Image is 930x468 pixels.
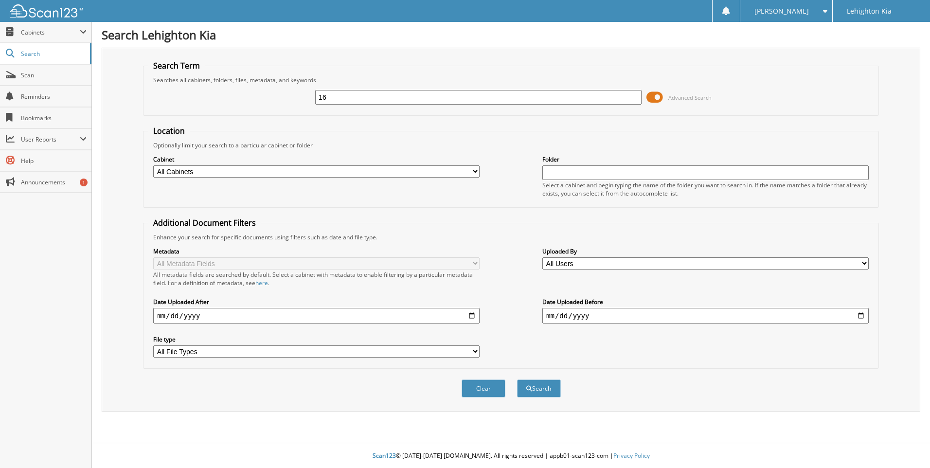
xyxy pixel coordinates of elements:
[21,178,87,186] span: Announcements
[21,28,80,36] span: Cabinets
[80,179,88,186] div: 1
[102,27,920,43] h1: Search Lehighton Kia
[148,76,874,84] div: Searches all cabinets, folders, files, metadata, and keywords
[21,157,87,165] span: Help
[542,247,869,255] label: Uploaded By
[153,270,480,287] div: All metadata fields are searched by default. Select a cabinet with metadata to enable filtering b...
[462,379,505,397] button: Clear
[542,298,869,306] label: Date Uploaded Before
[148,233,874,241] div: Enhance your search for specific documents using filters such as date and file type.
[148,60,205,71] legend: Search Term
[21,50,85,58] span: Search
[153,155,480,163] label: Cabinet
[21,135,80,144] span: User Reports
[21,92,87,101] span: Reminders
[754,8,809,14] span: [PERSON_NAME]
[148,126,190,136] legend: Location
[613,451,650,460] a: Privacy Policy
[92,444,930,468] div: © [DATE]-[DATE] [DOMAIN_NAME]. All rights reserved | appb01-scan123-com |
[542,308,869,324] input: end
[373,451,396,460] span: Scan123
[21,71,87,79] span: Scan
[21,114,87,122] span: Bookmarks
[153,298,480,306] label: Date Uploaded After
[148,217,261,228] legend: Additional Document Filters
[847,8,892,14] span: Lehighton Kia
[517,379,561,397] button: Search
[255,279,268,287] a: here
[10,4,83,18] img: scan123-logo-white.svg
[668,94,712,101] span: Advanced Search
[153,308,480,324] input: start
[542,155,869,163] label: Folder
[148,141,874,149] div: Optionally limit your search to a particular cabinet or folder
[153,335,480,343] label: File type
[542,181,869,198] div: Select a cabinet and begin typing the name of the folder you want to search in. If the name match...
[153,247,480,255] label: Metadata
